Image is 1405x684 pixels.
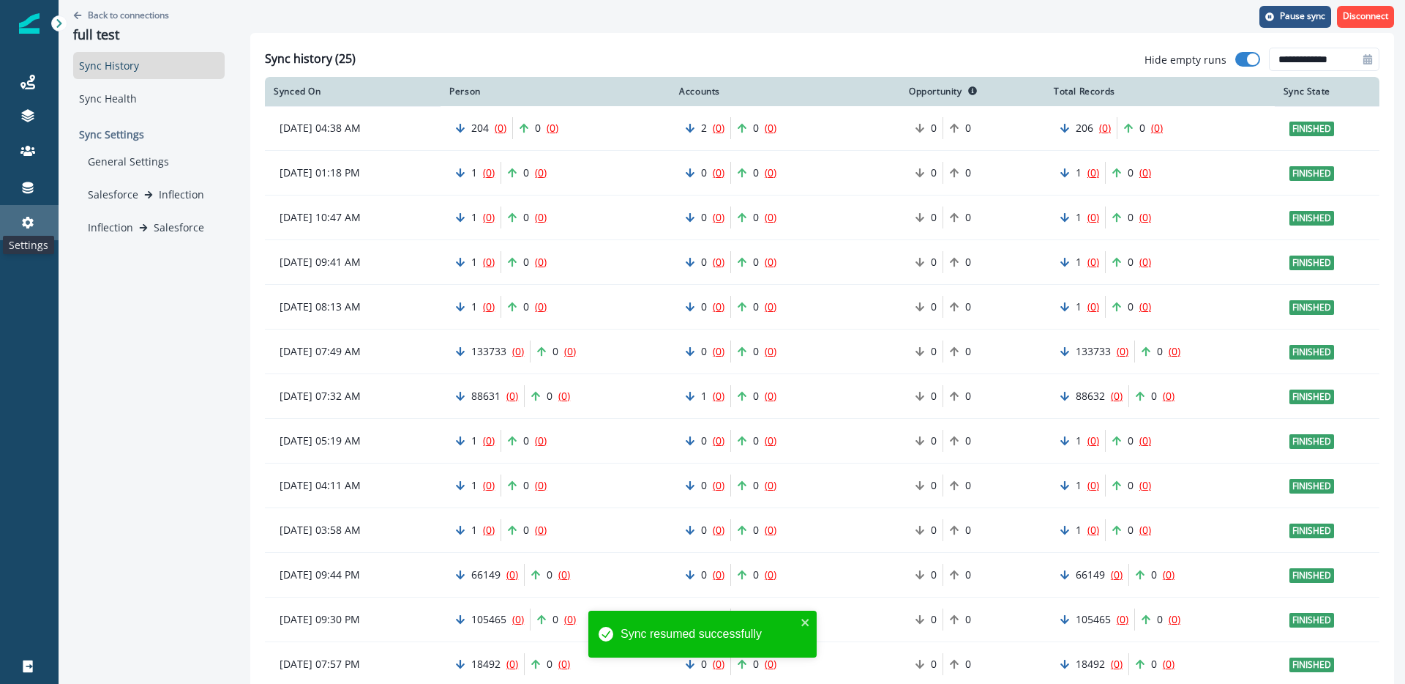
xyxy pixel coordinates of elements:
[1076,300,1082,314] p: 1
[1139,523,1151,537] u: ( 0 )
[535,300,547,313] u: ( 0 )
[280,523,441,538] p: [DATE] 03:58 AM
[547,389,552,404] p: 0
[965,300,971,314] p: 0
[1139,434,1151,447] u: ( 0 )
[753,478,759,493] p: 0
[765,523,776,537] u: ( 0 )
[701,166,707,180] p: 0
[765,434,776,447] u: ( 0 )
[547,657,552,672] p: 0
[713,344,724,358] u: ( 0 )
[1289,658,1334,672] span: finished
[1111,389,1123,403] u: ( 0 )
[701,568,707,582] p: 0
[765,568,776,581] u: ( 0 )
[1163,657,1174,671] u: ( 0 )
[965,166,971,180] p: 0
[512,344,524,358] u: ( 0 )
[280,612,441,627] p: [DATE] 09:30 PM
[765,166,776,179] u: ( 0 )
[483,255,495,269] u: ( 0 )
[765,255,776,269] u: ( 0 )
[483,478,495,492] u: ( 0 )
[701,121,707,135] p: 2
[753,389,759,404] p: 0
[280,657,441,672] p: [DATE] 07:57 PM
[471,434,477,448] p: 1
[1087,523,1099,537] u: ( 0 )
[679,86,720,97] p: Accounts
[965,255,971,269] p: 0
[471,523,477,538] p: 1
[280,389,441,404] p: [DATE] 07:32 AM
[753,434,759,448] p: 0
[1076,434,1082,448] p: 1
[1289,256,1334,270] span: finished
[82,148,225,175] div: General Settings
[753,166,759,180] p: 0
[280,210,441,225] p: [DATE] 10:47 AM
[931,344,937,359] p: 0
[931,300,937,314] p: 0
[713,210,724,224] u: ( 0 )
[471,389,501,404] p: 88631
[713,255,724,269] u: ( 0 )
[1128,166,1134,180] p: 0
[965,657,971,672] p: 0
[471,568,501,582] p: 66149
[1289,524,1334,538] span: finished
[512,612,524,626] u: ( 0 )
[1087,478,1099,492] u: ( 0 )
[73,121,225,148] p: Sync Settings
[1076,255,1082,269] p: 1
[88,9,169,21] p: Back to connections
[483,166,495,179] u: ( 0 )
[159,187,204,202] p: Inflection
[621,625,796,643] div: Sync resumed successfully
[280,300,441,314] p: [DATE] 08:13 AM
[931,210,937,225] p: 0
[523,434,529,448] p: 0
[1128,300,1134,314] p: 0
[965,210,971,225] p: 0
[1163,568,1174,581] u: ( 0 )
[1128,210,1134,225] p: 0
[931,121,937,135] p: 0
[558,657,570,671] u: ( 0 )
[471,121,489,135] p: 204
[523,255,529,269] p: 0
[1128,434,1134,448] p: 0
[1111,568,1123,581] u: ( 0 )
[535,166,547,179] u: ( 0 )
[471,478,477,493] p: 1
[1139,300,1151,313] u: ( 0 )
[1087,300,1099,313] u: ( 0 )
[753,568,759,582] p: 0
[535,434,547,447] u: ( 0 )
[523,166,529,180] p: 0
[765,478,776,492] u: ( 0 )
[701,344,707,359] p: 0
[280,344,441,359] p: [DATE] 07:49 AM
[753,210,759,225] p: 0
[1076,523,1082,538] p: 1
[1289,211,1334,226] span: finished
[1128,255,1134,269] p: 0
[483,523,495,537] u: ( 0 )
[965,612,971,627] p: 0
[471,344,506,359] p: 133733
[1151,121,1163,135] u: ( 0 )
[564,344,576,358] u: ( 0 )
[1289,434,1334,449] span: finished
[1128,478,1134,493] p: 0
[483,210,495,224] u: ( 0 )
[965,389,971,404] p: 0
[483,434,495,447] u: ( 0 )
[1087,255,1099,269] u: ( 0 )
[931,434,937,448] p: 0
[535,255,547,269] u: ( 0 )
[547,121,558,135] u: ( 0 )
[88,187,138,202] p: Salesforce
[523,300,529,314] p: 0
